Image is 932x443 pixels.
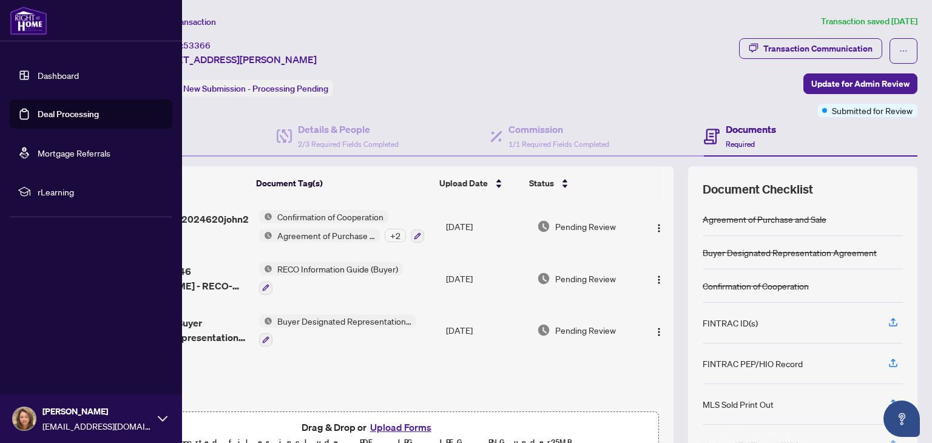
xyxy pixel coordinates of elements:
img: Status Icon [259,229,272,242]
span: Submitted for Review [832,104,913,117]
div: Status: [150,80,333,96]
th: Document Tag(s) [251,166,435,200]
div: Transaction Communication [763,39,873,58]
div: Confirmation of Cooperation [703,279,809,293]
div: MLS Sold Print Out [703,397,774,411]
h4: Documents [726,122,776,137]
a: Dashboard [38,70,79,81]
button: Status IconRECO Information Guide (Buyer) [259,262,403,295]
h4: Details & People [298,122,399,137]
span: Confirmation of Cooperation [272,210,388,223]
span: Ontario 371 - Buyer Designated Representation Agreement - Authority for Purchase or Lease 20.pdf [116,316,249,345]
span: RECO Information Guide (Buyer) [272,262,403,276]
span: Pending Review [555,323,616,337]
span: rLearning [38,185,164,198]
span: Buyer Designated Representation Agreement [272,314,416,328]
button: Open asap [883,401,920,437]
span: CONDO20sale2024620john20garland20-20Complete_with_Docusign_schedule_for_john_gar.pdf [116,212,249,241]
span: Agreement of Purchase and Sale [272,229,380,242]
a: Mortgage Referrals [38,147,110,158]
th: Upload Date [434,166,524,200]
img: logo [10,6,47,35]
span: View Transaction [151,16,216,27]
img: Profile Icon [13,407,36,430]
button: Transaction Communication [739,38,882,59]
span: Pending Review [555,272,616,285]
button: Logo [649,320,669,340]
button: Upload Forms [366,419,435,435]
a: Deal Processing [38,109,99,120]
span: Drag & Drop or [302,419,435,435]
article: Transaction saved [DATE] [821,15,917,29]
img: Logo [654,275,664,285]
div: FINTRAC ID(s) [703,316,758,330]
button: Status IconConfirmation of CooperationStatus IconAgreement of Purchase and Sale+2 [259,210,424,243]
td: [DATE] [441,305,532,357]
span: CONDO sale 246 [PERSON_NAME] - RECO-Information-Guide _1_ 6.pdf [116,264,249,293]
img: Document Status [537,323,550,337]
span: [EMAIL_ADDRESS][DOMAIN_NAME] [42,419,152,433]
button: Update for Admin Review [803,73,917,94]
td: [DATE] [441,252,532,305]
img: Status Icon [259,262,272,276]
span: Update for Admin Review [811,74,910,93]
span: [STREET_ADDRESS][PERSON_NAME] [150,52,317,67]
img: Status Icon [259,314,272,328]
img: Document Status [537,272,550,285]
span: Pending Review [555,220,616,233]
span: 53366 [183,40,211,51]
div: + 2 [385,229,406,242]
div: FINTRAC PEP/HIO Record [703,357,803,370]
th: Status [524,166,633,200]
span: [PERSON_NAME] [42,405,152,418]
span: Upload Date [439,177,488,190]
button: Status IconBuyer Designated Representation Agreement [259,314,416,347]
h4: Commission [508,122,609,137]
span: ellipsis [899,47,908,55]
span: 1/1 Required Fields Completed [508,140,609,149]
img: Status Icon [259,210,272,223]
img: Document Status [537,220,550,233]
span: Status [529,177,554,190]
span: 2/3 Required Fields Completed [298,140,399,149]
button: Logo [649,269,669,288]
img: Logo [654,223,664,233]
button: Logo [649,217,669,236]
div: Buyer Designated Representation Agreement [703,246,877,259]
span: Required [726,140,755,149]
span: Document Checklist [703,181,813,198]
img: Logo [654,327,664,337]
td: [DATE] [441,200,532,252]
span: New Submission - Processing Pending [183,83,328,94]
div: Agreement of Purchase and Sale [703,212,826,226]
